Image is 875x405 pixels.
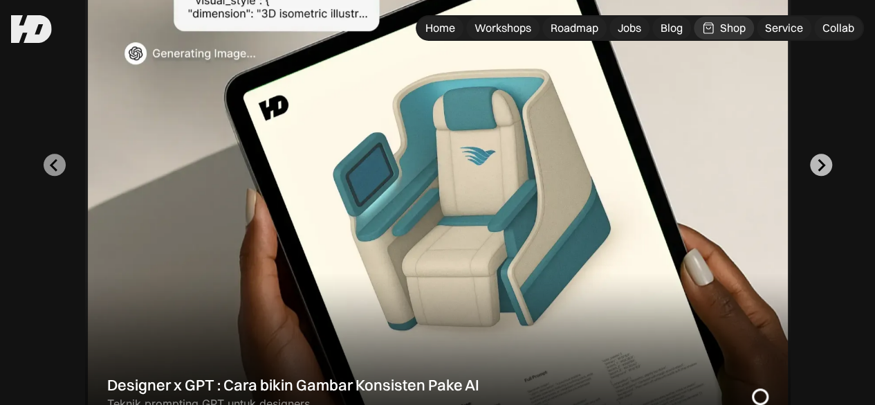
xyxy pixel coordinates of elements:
[720,21,746,35] div: Shop
[542,17,607,39] a: Roadmap
[466,17,540,39] a: Workshops
[618,21,641,35] div: Jobs
[425,21,455,35] div: Home
[44,154,66,176] button: Go to last slide
[757,17,811,39] a: Service
[810,154,832,176] button: Next slide
[475,21,531,35] div: Workshops
[417,17,463,39] a: Home
[814,17,863,39] a: Collab
[652,17,691,39] a: Blog
[822,21,854,35] div: Collab
[609,17,650,39] a: Jobs
[661,21,683,35] div: Blog
[551,21,598,35] div: Roadmap
[107,376,479,394] div: Designer x GPT : Cara bikin Gambar Konsisten Pake AI
[694,17,754,39] a: Shop
[765,21,803,35] div: Service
